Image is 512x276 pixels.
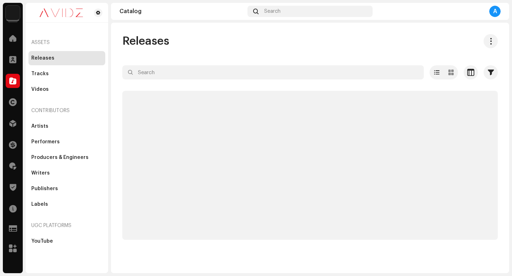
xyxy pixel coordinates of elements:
[31,123,48,129] div: Artists
[122,34,169,48] span: Releases
[31,238,53,244] div: YouTube
[31,9,91,17] img: 0c631eef-60b6-411a-a233-6856366a70de
[28,51,105,65] re-m-nav-item: Releases
[31,170,50,176] div: Writers
[28,119,105,133] re-m-nav-item: Artists
[28,67,105,81] re-m-nav-item: Tracks
[28,102,105,119] re-a-nav-header: Contributors
[31,139,60,145] div: Performers
[31,186,58,192] div: Publishers
[28,217,105,234] re-a-nav-header: UGC Platforms
[6,6,20,20] img: 10d72f0b-d06a-424f-aeaa-9c9f537e57b6
[31,71,49,77] div: Tracks
[489,6,501,17] div: A
[122,65,424,79] input: Search
[28,234,105,248] re-m-nav-item: YouTube
[31,87,49,92] div: Videos
[264,9,281,14] span: Search
[28,82,105,96] re-m-nav-item: Videos
[31,55,54,61] div: Releases
[28,135,105,149] re-m-nav-item: Performers
[28,150,105,165] re-m-nav-item: Producers & Engineers
[28,34,105,51] re-a-nav-header: Assets
[31,155,89,160] div: Producers & Engineers
[31,202,48,207] div: Labels
[28,197,105,211] re-m-nav-item: Labels
[28,166,105,180] re-m-nav-item: Writers
[28,182,105,196] re-m-nav-item: Publishers
[119,9,245,14] div: Catalog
